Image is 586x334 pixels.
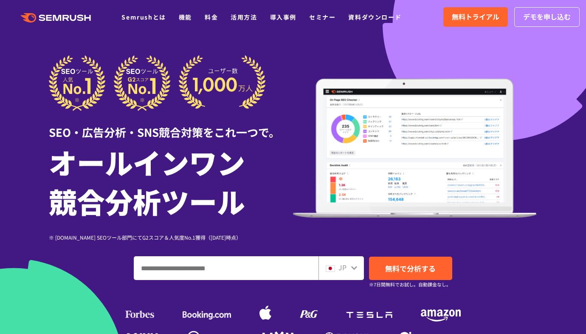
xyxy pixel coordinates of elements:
[49,111,293,140] div: SEO・広告分析・SNS競合対策をこれ一つで。
[514,7,580,27] a: デモを申し込む
[369,257,452,280] a: 無料で分析する
[348,13,401,21] a: 資料ダウンロード
[385,263,436,274] span: 無料で分析する
[205,13,218,21] a: 料金
[49,233,293,241] div: ※ [DOMAIN_NAME] SEOツール部門にてG2スコア＆人気度No.1獲得（[DATE]時点）
[231,13,257,21] a: 活用方法
[523,11,571,23] span: デモを申し込む
[309,13,335,21] a: セミナー
[369,280,451,289] small: ※7日間無料でお試し。自動課金なし。
[49,142,293,221] h1: オールインワン 競合分析ツール
[338,262,347,272] span: JP
[270,13,296,21] a: 導入事例
[134,257,318,280] input: ドメイン、キーワードまたはURLを入力してください
[452,11,499,23] span: 無料トライアル
[179,13,192,21] a: 機能
[443,7,508,27] a: 無料トライアル
[121,13,166,21] a: Semrushとは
